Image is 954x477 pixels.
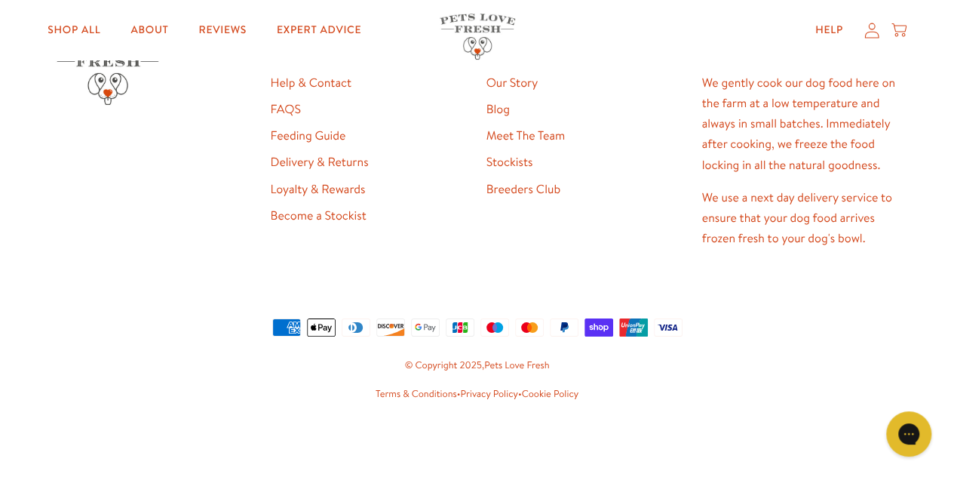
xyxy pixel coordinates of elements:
[486,181,560,198] a: Breeders Club
[460,387,517,401] a: Privacy Policy
[118,15,180,45] a: About
[271,181,366,198] a: Loyalty & Rewards
[702,40,900,60] h2: Fresh Dog Food
[522,387,578,401] a: Cookie Policy
[55,358,900,374] small: © Copyright 2025,
[271,75,351,91] a: Help & Contact
[376,387,457,401] a: Terms & Conditions
[265,15,373,45] a: Expert Advice
[271,40,468,60] h2: Help & Support
[803,15,855,45] a: Help
[486,154,533,171] a: Stockists
[271,154,369,171] a: Delivery & Returns
[271,101,301,118] a: FAQS
[702,188,900,250] p: We use a next day delivery service to ensure that your dog food arrives frozen fresh to your dog'...
[187,15,259,45] a: Reviews
[484,359,549,372] a: Pets Love Fresh
[35,15,112,45] a: Shop All
[486,101,510,118] a: Blog
[55,386,900,403] small: • •
[440,14,515,60] img: Pets Love Fresh
[486,75,538,91] a: Our Story
[879,406,939,462] iframe: Gorgias live chat messenger
[702,73,900,176] p: We gently cook our dog food here on the farm at a low temperature and always in small batches. Im...
[486,128,565,144] a: Meet The Team
[271,128,346,144] a: Feeding Guide
[55,40,161,104] img: Pets Love Fresh
[271,208,367,224] a: Become a Stockist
